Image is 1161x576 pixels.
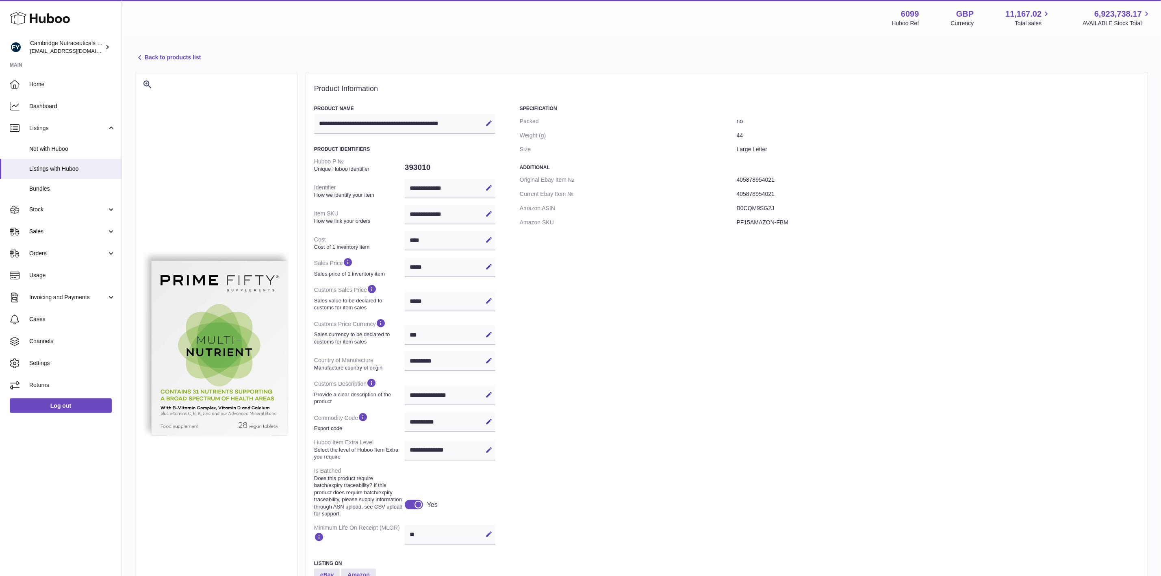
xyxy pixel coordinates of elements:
a: 6,923,738.17 AVAILABLE Stock Total [1083,9,1151,27]
dd: 44 [737,128,1139,143]
span: 11,167.02 [1005,9,1042,20]
span: AVAILABLE Stock Total [1083,20,1151,27]
dt: Packed [520,114,737,128]
dt: Cost [314,233,405,254]
span: 6,923,738.17 [1094,9,1142,20]
span: Dashboard [29,102,115,110]
dt: Customs Description [314,374,405,408]
dt: Huboo P № [314,154,405,176]
span: Cases [29,315,115,323]
dt: Identifier [314,180,405,202]
h3: Listing On [314,560,495,567]
div: Currency [951,20,974,27]
dt: Huboo Item Extra Level [314,435,405,464]
span: Stock [29,206,107,213]
dd: 405878954021 [737,187,1139,201]
span: Invoicing and Payments [29,293,107,301]
span: Settings [29,359,115,367]
h2: Product Information [314,85,1139,93]
span: Bundles [29,185,115,193]
dt: Weight (g) [520,128,737,143]
span: Home [29,80,115,88]
strong: Export code [314,425,403,432]
dd: B0CQM9SG2J [737,201,1139,215]
dt: Commodity Code [314,409,405,435]
strong: Sales value to be declared to customs for item sales [314,297,403,311]
h3: Product Name [314,105,495,112]
span: Total sales [1015,20,1051,27]
strong: Does this product require batch/expiry traceability? If this product does require batch/expiry tr... [314,475,403,517]
h3: Additional [520,164,1139,171]
div: Cambridge Nutraceuticals Ltd [30,39,103,55]
span: Listings [29,124,107,132]
dd: 405878954021 [737,173,1139,187]
strong: Sales price of 1 inventory item [314,270,403,278]
dt: Amazon SKU [520,215,737,230]
div: Huboo Ref [892,20,919,27]
span: Channels [29,337,115,345]
dd: no [737,114,1139,128]
dt: Customs Sales Price [314,280,405,314]
a: Log out [10,398,112,413]
dt: Amazon ASIN [520,201,737,215]
span: Orders [29,250,107,257]
strong: Sales currency to be declared to customs for item sales [314,331,403,345]
img: huboo@camnutra.com [10,41,22,53]
strong: Provide a clear description of the product [314,391,403,405]
strong: GBP [956,9,974,20]
h3: Specification [520,105,1139,112]
h3: Product Identifiers [314,146,495,152]
dt: Country of Manufacture [314,353,405,374]
span: Not with Huboo [29,145,115,153]
dt: Size [520,142,737,156]
dt: Sales Price [314,254,405,280]
dt: Customs Price Currency [314,315,405,348]
span: [EMAIL_ADDRESS][DOMAIN_NAME] [30,48,119,54]
dd: PF15AMAZON-FBM [737,215,1139,230]
dt: Original Ebay Item № [520,173,737,187]
strong: 6099 [901,9,919,20]
dd: Large Letter [737,142,1139,156]
span: Usage [29,272,115,279]
span: Sales [29,228,107,235]
strong: Cost of 1 inventory item [314,243,403,251]
a: Back to products list [135,53,201,63]
dt: Minimum Life On Receipt (MLOR) [314,521,405,548]
span: Listings with Huboo [29,165,115,173]
strong: How we identify your item [314,191,403,199]
a: 11,167.02 Total sales [1005,9,1051,27]
img: $_57.JPG [143,252,289,436]
strong: Unique Huboo identifier [314,165,403,173]
dt: Current Ebay Item № [520,187,737,201]
strong: How we link your orders [314,217,403,225]
strong: Select the level of Huboo Item Extra you require [314,446,403,461]
dt: Item SKU [314,206,405,228]
strong: Manufacture country of origin [314,364,403,372]
dd: 393010 [405,159,495,176]
dt: Is Batched [314,464,405,521]
div: Yes [427,500,438,509]
span: Returns [29,381,115,389]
